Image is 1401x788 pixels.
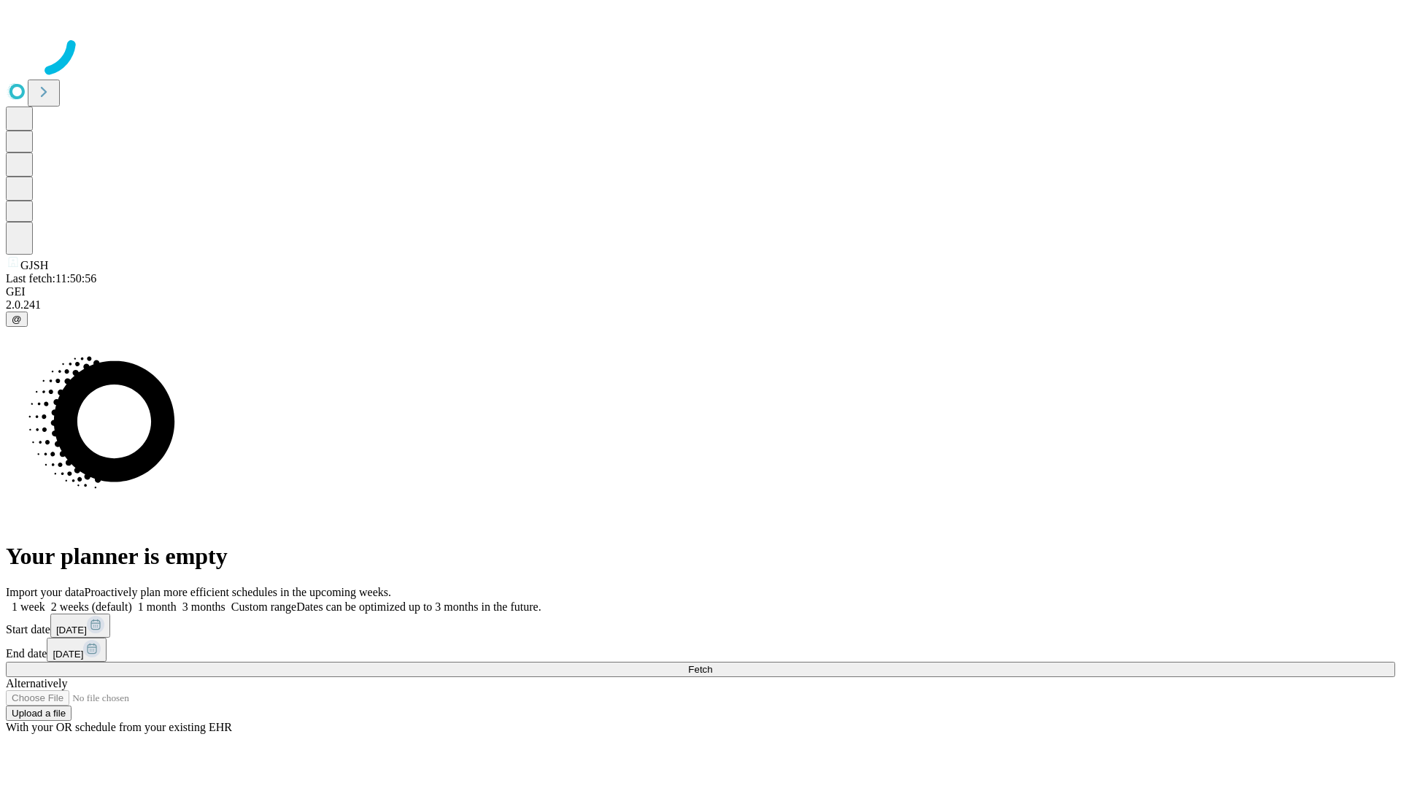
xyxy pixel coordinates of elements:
[85,586,391,598] span: Proactively plan more efficient schedules in the upcoming weeks.
[20,259,48,271] span: GJSH
[6,677,67,689] span: Alternatively
[56,625,87,636] span: [DATE]
[6,298,1395,312] div: 2.0.241
[47,638,107,662] button: [DATE]
[53,649,83,660] span: [DATE]
[6,662,1395,677] button: Fetch
[6,706,72,721] button: Upload a file
[6,638,1395,662] div: End date
[6,721,232,733] span: With your OR schedule from your existing EHR
[6,543,1395,570] h1: Your planner is empty
[50,614,110,638] button: [DATE]
[6,272,96,285] span: Last fetch: 11:50:56
[688,664,712,675] span: Fetch
[138,600,177,613] span: 1 month
[182,600,225,613] span: 3 months
[6,614,1395,638] div: Start date
[231,600,296,613] span: Custom range
[6,285,1395,298] div: GEI
[6,586,85,598] span: Import your data
[12,314,22,325] span: @
[12,600,45,613] span: 1 week
[6,312,28,327] button: @
[296,600,541,613] span: Dates can be optimized up to 3 months in the future.
[51,600,132,613] span: 2 weeks (default)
